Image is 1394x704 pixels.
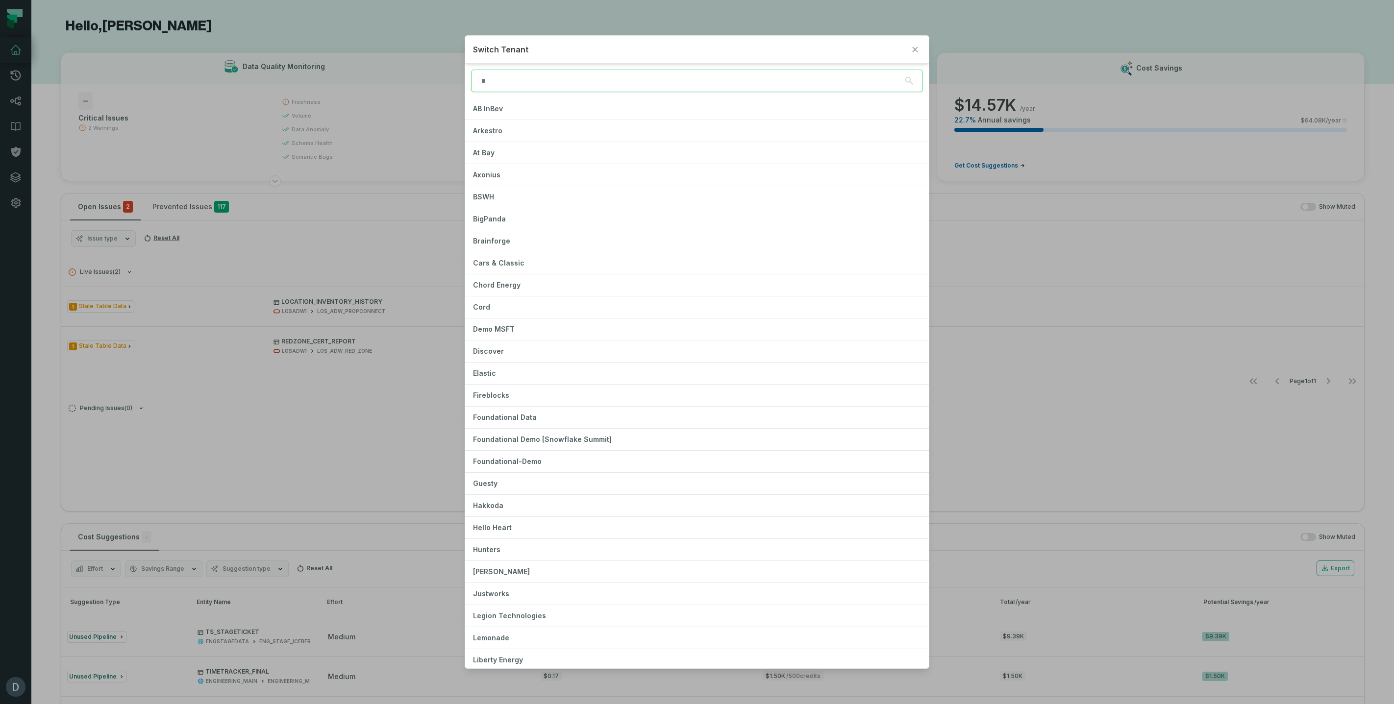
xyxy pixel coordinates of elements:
[465,274,929,296] button: Chord Energy
[465,583,929,605] button: Justworks
[473,369,496,377] span: Elastic
[473,126,502,135] span: Arkestro
[473,325,515,333] span: Demo MSFT
[473,611,546,620] span: Legion Technologies
[473,501,503,510] span: Hakkoda
[473,479,498,487] span: Guesty
[465,561,929,583] button: [PERSON_NAME]
[473,303,490,311] span: Cord
[909,44,921,55] button: Close
[465,517,929,538] button: Hello Heart
[465,539,929,560] button: Hunters
[473,170,500,179] span: Axonius
[465,429,929,450] button: Foundational Demo [Snowflake Summit]
[465,142,929,164] button: At Bay
[473,589,509,598] span: Justworks
[473,413,537,421] span: Foundational Data
[473,104,503,113] span: AB InBev
[473,523,512,532] span: Hello Heart
[465,120,929,142] button: Arkestro
[473,259,524,267] span: Cars & Classic
[465,451,929,472] button: Foundational-Demo
[473,44,905,55] h2: Switch Tenant
[465,407,929,428] button: Foundational Data
[465,230,929,252] button: Brainforge
[473,148,495,157] span: At Bay
[465,252,929,274] button: Cars & Classic
[465,473,929,494] button: Guesty
[473,545,500,554] span: Hunters
[473,457,542,465] span: Foundational-Demo
[465,98,929,120] button: AB InBev
[465,296,929,318] button: Cord
[465,649,929,671] button: Liberty Energy
[465,363,929,384] button: Elastic
[465,385,929,406] button: Fireblocks
[465,340,929,362] button: Discover
[473,347,504,355] span: Discover
[465,495,929,516] button: Hakkoda
[473,193,494,201] span: BSWH
[473,435,612,443] span: Foundational Demo [Snowflake Summit]
[465,186,929,208] button: BSWH
[473,215,506,223] span: BigPanda
[473,237,510,245] span: Brainforge
[465,318,929,340] button: Demo MSFT
[473,567,530,576] span: [PERSON_NAME]
[465,627,929,649] button: Lemonade
[473,391,509,399] span: Fireblocks
[465,164,929,186] button: Axonius
[465,208,929,230] button: BigPanda
[473,281,521,289] span: Chord Energy
[465,605,929,627] button: Legion Technologies
[473,655,523,664] span: Liberty Energy
[473,633,509,642] span: Lemonade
